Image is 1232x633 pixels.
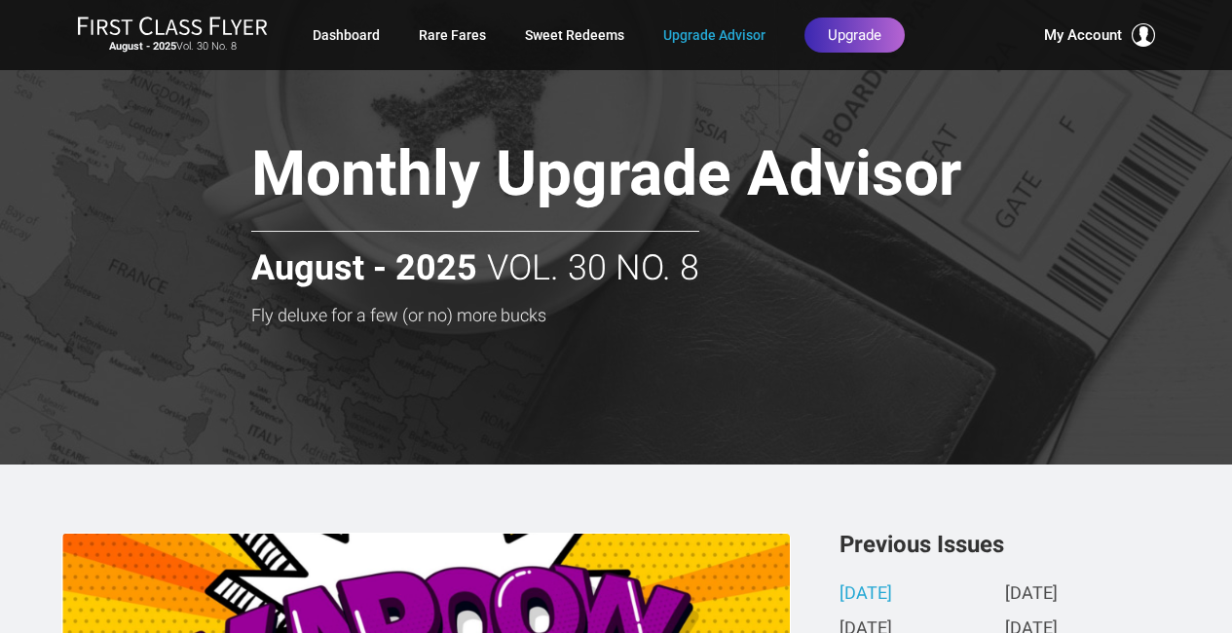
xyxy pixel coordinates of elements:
a: Dashboard [313,18,380,53]
h3: Fly deluxe for a few (or no) more bucks [251,306,1075,325]
a: Upgrade Advisor [663,18,765,53]
h3: Previous Issues [840,533,1171,556]
strong: August - 2025 [251,249,477,288]
a: [DATE] [1005,584,1058,605]
a: First Class FlyerAugust - 2025Vol. 30 No. 8 [77,16,268,55]
strong: August - 2025 [109,40,176,53]
h1: Monthly Upgrade Advisor [251,140,1075,215]
a: [DATE] [840,584,892,605]
a: Upgrade [804,18,905,53]
img: First Class Flyer [77,16,268,36]
span: My Account [1044,23,1122,47]
button: My Account [1044,23,1155,47]
h2: Vol. 30 No. 8 [251,231,699,288]
small: Vol. 30 No. 8 [77,40,268,54]
a: Rare Fares [419,18,486,53]
a: Sweet Redeems [525,18,624,53]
